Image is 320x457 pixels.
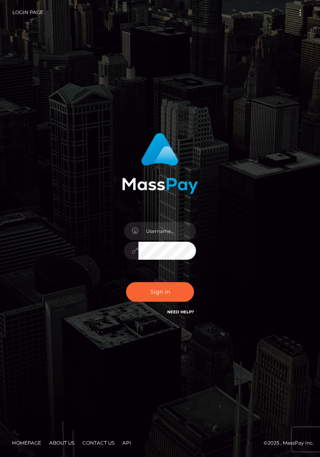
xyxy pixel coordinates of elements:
div: © 2025 , MassPay Inc. [6,439,314,447]
a: Contact Us [79,437,118,449]
button: Toggle navigation [293,7,308,18]
input: Username... [138,222,196,240]
a: About Us [46,437,78,449]
a: Homepage [9,437,44,449]
a: API [119,437,134,449]
button: Sign in [126,282,194,302]
img: MassPay Login [122,133,198,194]
a: Login Page [12,4,43,21]
a: Need Help? [167,309,194,315]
